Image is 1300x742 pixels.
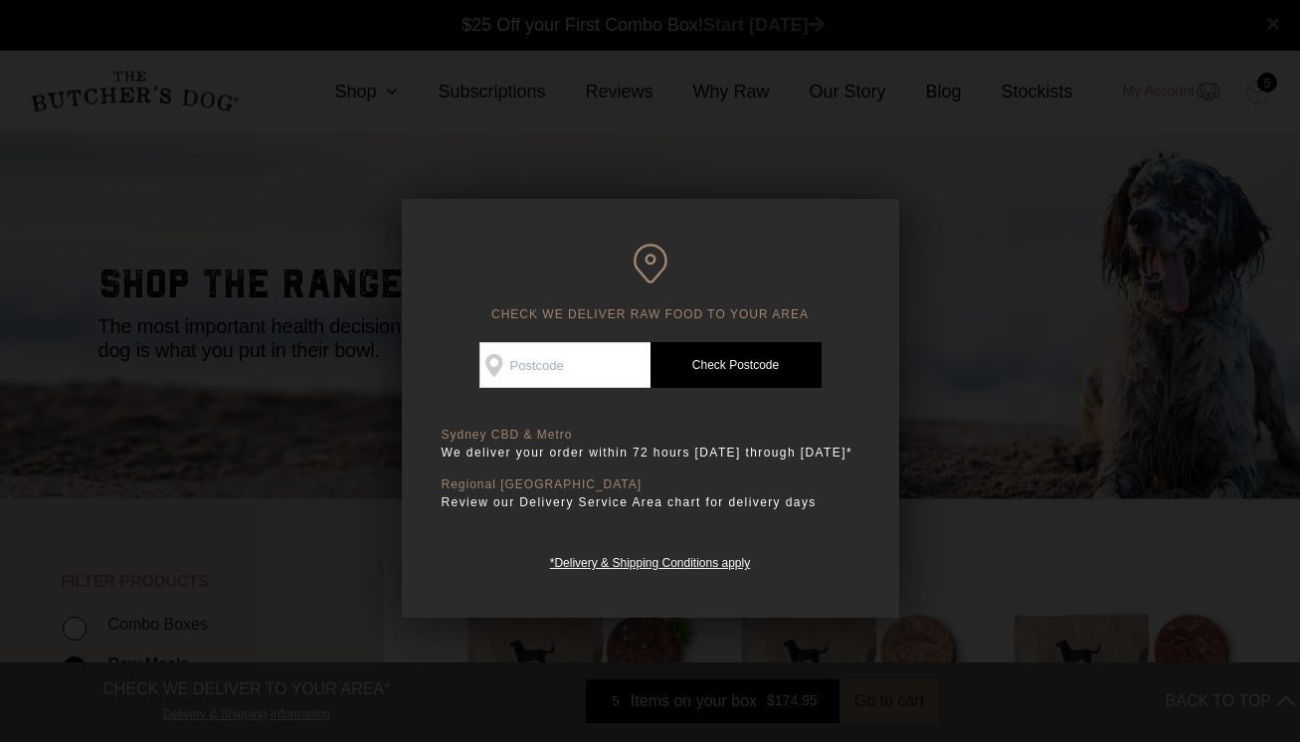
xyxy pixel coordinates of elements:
h6: CHECK WE DELIVER RAW FOOD TO YOUR AREA [442,244,859,322]
p: We deliver your order within 72 hours [DATE] through [DATE]* [442,443,859,463]
a: Check Postcode [650,342,822,388]
a: *Delivery & Shipping Conditions apply [550,551,750,570]
input: Postcode [479,342,650,388]
p: Review our Delivery Service Area chart for delivery days [442,492,859,512]
p: Sydney CBD & Metro [442,428,859,443]
p: Regional [GEOGRAPHIC_DATA] [442,477,859,492]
